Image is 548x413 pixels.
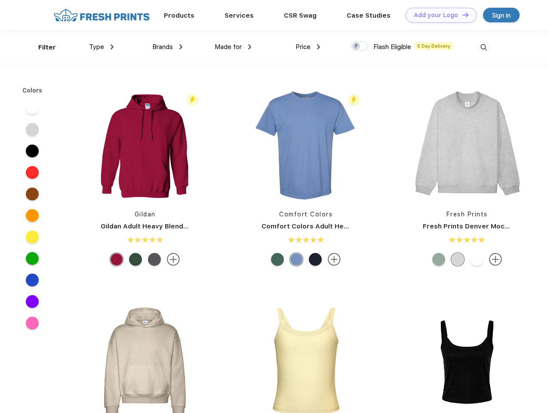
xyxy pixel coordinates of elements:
div: Charcoal [148,253,161,266]
span: Type [89,43,104,51]
span: Made for [215,43,242,51]
div: White [470,253,483,266]
img: func=resize&h=266 [249,87,363,201]
img: func=resize&h=266 [88,87,202,201]
div: Add your Logo [414,12,458,19]
a: Products [164,12,194,19]
div: Hth Sp Drk Green [129,253,142,266]
div: Filter [38,43,56,52]
img: func=resize&h=266 [410,87,524,201]
div: Sign in [492,10,511,20]
div: Navy [309,253,322,266]
img: DT [462,12,468,17]
img: dropdown.png [248,44,251,49]
div: Sage Green [432,253,445,266]
a: Fresh Prints [446,211,488,218]
div: Colors [16,86,49,95]
a: Gildan [135,211,156,218]
div: Washed Denim [290,253,303,266]
img: fo%20logo%202.webp [51,8,152,23]
a: Sign in [483,8,520,22]
span: Flash Eligible [373,43,411,51]
a: Comfort Colors [279,211,332,218]
a: Comfort Colors Adult Heavyweight T-Shirt [262,222,402,230]
div: Ash Grey [451,253,464,266]
img: flash_active_toggle.svg [187,94,198,106]
div: Light Green [271,253,284,266]
img: dropdown.png [317,44,320,49]
img: dropdown.png [111,44,114,49]
div: Antiq Cherry Red [110,253,123,266]
span: 5 Day Delivery [415,42,453,50]
img: more.svg [328,253,341,266]
a: Gildan Adult Heavy Blend 8 Oz. 50/50 Hooded Sweatshirt [101,222,289,230]
img: more.svg [489,253,502,266]
img: flash_active_toggle.svg [348,94,360,106]
span: Price [296,43,311,51]
img: desktop_search.svg [477,40,491,55]
img: dropdown.png [179,44,182,49]
span: Brands [152,43,173,51]
img: more.svg [167,253,180,266]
